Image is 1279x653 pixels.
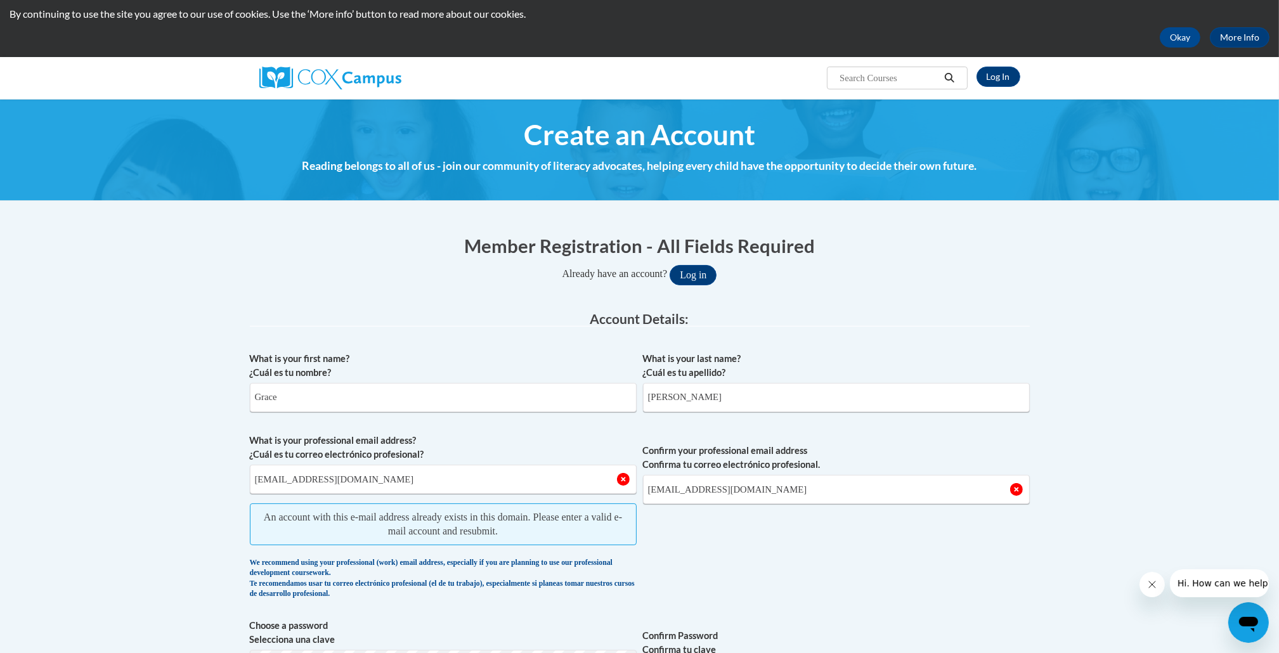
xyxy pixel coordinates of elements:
label: What is your last name? ¿Cuál es tu apellido? [643,352,1030,380]
img: Cox Campus [259,67,401,89]
button: Log in [670,265,717,285]
label: Confirm your professional email address Confirma tu correo electrónico profesional. [643,444,1030,472]
label: What is your professional email address? ¿Cuál es tu correo electrónico profesional? [250,434,637,462]
iframe: Button to launch messaging window [1228,602,1269,643]
div: We recommend using your professional (work) email address, especially if you are planning to use ... [250,558,637,600]
input: Search Courses [838,70,940,86]
span: Create an Account [524,118,755,152]
input: Metadata input [643,383,1030,412]
iframe: Message from company [1170,569,1269,597]
input: Metadata input [250,465,637,494]
iframe: Close message [1139,572,1165,597]
span: Already have an account? [562,268,668,279]
button: Search [940,70,959,86]
h4: Reading belongs to all of us - join our community of literacy advocates, helping every child have... [250,158,1030,174]
p: By continuing to use the site you agree to our use of cookies. Use the ‘More info’ button to read... [10,7,1269,21]
input: Required [643,475,1030,504]
span: An account with this e-mail address already exists in this domain. Please enter a valid e-mail ac... [250,503,637,545]
input: Metadata input [250,383,637,412]
h1: Member Registration - All Fields Required [250,233,1030,259]
span: Hi. How can we help? [8,9,103,19]
a: Log In [977,67,1020,87]
button: Okay [1160,27,1200,48]
a: More Info [1210,27,1269,48]
label: Choose a password Selecciona una clave [250,619,637,647]
label: What is your first name? ¿Cuál es tu nombre? [250,352,637,380]
span: Account Details: [590,311,689,326]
